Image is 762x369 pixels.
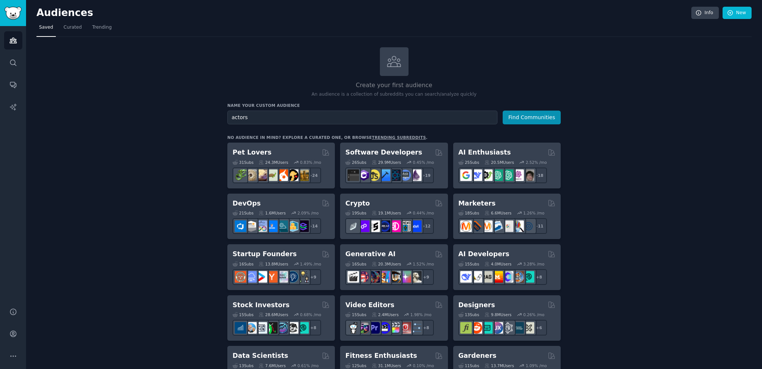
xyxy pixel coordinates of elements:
div: 12 Sub s [345,363,366,368]
div: 16 Sub s [233,261,253,267]
span: Curated [64,24,82,31]
h2: Video Editors [345,300,394,310]
img: PetAdvice [287,169,298,181]
h2: Marketers [458,199,496,208]
img: csharp [358,169,369,181]
h2: Startup Founders [233,249,297,259]
h2: Software Developers [345,148,422,157]
div: + 12 [418,218,434,234]
img: learnjavascript [368,169,380,181]
img: defi_ [410,220,422,232]
img: ethfinance [348,220,359,232]
img: herpetology [235,169,246,181]
img: iOSProgramming [379,169,390,181]
img: chatgpt_promptDesign [492,169,503,181]
img: PlatformEngineers [297,220,309,232]
img: OpenAIDev [512,169,524,181]
img: platformengineering [276,220,288,232]
img: indiehackers [276,271,288,283]
input: Pick a short name, like "Digital Marketers" or "Movie-Goers" [227,111,497,124]
img: llmops [512,271,524,283]
img: OpenSourceAI [502,271,513,283]
img: FluxAI [389,271,401,283]
div: 2.4M Users [372,312,399,317]
div: 0.61 % /mo [298,363,319,368]
img: CryptoNews [400,220,411,232]
div: + 18 [531,168,547,183]
img: AItoolsCatalog [481,169,493,181]
img: typography [460,322,472,334]
img: technicalanalysis [297,322,309,334]
img: finalcutpro [389,322,401,334]
div: 19 Sub s [345,210,366,216]
h2: Create your first audience [227,81,561,90]
img: DevOpsLinks [266,220,278,232]
img: software [348,169,359,181]
img: Trading [266,322,278,334]
div: 1.26 % /mo [523,210,544,216]
img: bigseo [471,220,482,232]
h2: Generative AI [345,249,396,259]
img: aivideo [348,271,359,283]
h2: AI Enthusiasts [458,148,511,157]
img: startup [256,271,267,283]
img: DeepSeek [460,271,472,283]
img: elixir [410,169,422,181]
div: No audience in mind? Explore a curated one, or browse . [227,135,428,140]
img: ethstaker [368,220,380,232]
img: EntrepreneurRideAlong [235,271,246,283]
div: 24.3M Users [259,160,288,165]
h2: Designers [458,300,495,310]
img: UI_Design [481,322,493,334]
div: 2.52 % /mo [526,160,547,165]
h3: Name your custom audience [227,103,561,108]
img: UXDesign [492,322,503,334]
img: Forex [256,322,267,334]
div: 13.8M Users [259,261,288,267]
img: MarketingResearch [512,220,524,232]
img: defiblockchain [389,220,401,232]
img: VideoEditors [379,322,390,334]
div: 13.7M Users [484,363,514,368]
div: 31.1M Users [372,363,401,368]
img: chatgpt_prompts_ [502,169,513,181]
img: gopro [348,322,359,334]
div: 19.1M Users [372,210,401,216]
h2: Fitness Enthusiasts [345,351,417,360]
h2: AI Developers [458,249,509,259]
img: dalle2 [358,271,369,283]
h2: Pet Lovers [233,148,272,157]
img: GummySearch logo [4,7,22,20]
img: ValueInvesting [245,322,257,334]
a: New [723,7,752,19]
img: logodesign [471,322,482,334]
img: googleads [502,220,513,232]
h2: Data Scientists [233,351,288,360]
div: 1.98 % /mo [410,312,432,317]
img: sdforall [379,271,390,283]
img: OnlineMarketing [523,220,534,232]
img: content_marketing [460,220,472,232]
img: learndesign [512,322,524,334]
img: growmybusiness [297,271,309,283]
img: AIDevelopersSociety [523,271,534,283]
span: Trending [92,24,112,31]
a: trending subreddits [372,135,426,140]
button: Find Communities [503,111,561,124]
div: 25 Sub s [458,160,479,165]
div: 0.45 % /mo [413,160,434,165]
img: userexperience [502,322,513,334]
div: 13 Sub s [233,363,253,368]
img: GoogleGeminiAI [460,169,472,181]
h2: DevOps [233,199,261,208]
div: + 9 [418,269,434,285]
div: + 19 [418,168,434,183]
div: 15 Sub s [458,261,479,267]
img: web3 [379,220,390,232]
img: UX_Design [523,322,534,334]
img: postproduction [410,322,422,334]
img: dividends [235,322,246,334]
p: An audience is a collection of subreddits you can search/analyze quickly [227,91,561,98]
img: SaaS [245,271,257,283]
div: 0.10 % /mo [413,363,434,368]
